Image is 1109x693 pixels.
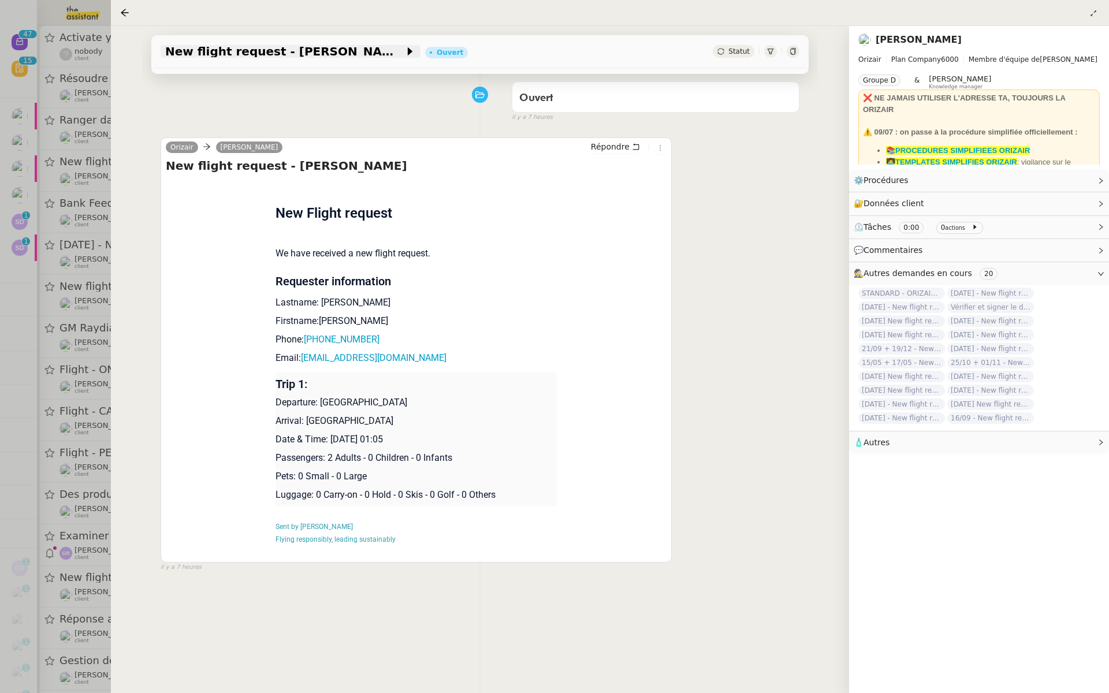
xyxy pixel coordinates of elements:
span: New flight request - [PERSON_NAME] [165,46,404,57]
div: 🕵️Autres demandes en cours 20 [849,262,1109,285]
span: il y a 7 heures [512,113,553,122]
button: Répondre [587,140,644,153]
p: Luggage: 0 Carry-on - 0 Hold - 0 Skis - 0 Golf - 0 Others [276,488,557,502]
p: Sent by [PERSON_NAME] Flying responsibly, leading sustainably [276,520,557,546]
span: Tâches [864,222,891,232]
span: Autres demandes en cours [864,269,972,278]
span: Commentaires [864,245,922,255]
span: [DATE] - New flight request - [PERSON_NAME] [947,385,1034,396]
span: ⚙️ [854,174,914,187]
a: [PERSON_NAME] [216,142,283,152]
p: Requester information [276,274,557,288]
div: Ouvert [437,49,463,56]
nz-tag: 20 [980,268,998,280]
a: [EMAIL_ADDRESS][DOMAIN_NAME] [301,352,446,363]
li: : vigilance sur le dashboard utiliser uniquement les templates avec ✈️Orizair pour éviter les con... [886,157,1095,191]
span: 6000 [941,55,959,64]
span: & [914,74,920,90]
span: [DATE] - New flight request - [PERSON_NAME] [947,343,1034,355]
p: Email: [276,351,557,365]
span: Statut [728,47,750,55]
span: 💬 [854,245,928,255]
span: Autres [864,438,890,447]
span: 25/10 + 01/11 - New flight request - [PERSON_NAME] [947,357,1034,368]
span: [DATE] New flight request - [PERSON_NAME] [858,315,945,327]
div: 🔐Données client [849,192,1109,215]
p: Date & Time: [DATE] 01:05 [276,433,557,446]
span: [DATE] - New flight request - [GEOGRAPHIC_DATA][PERSON_NAME] [947,329,1034,341]
a: Orizair [166,142,198,152]
h1: New Flight request [276,203,557,223]
div: ⏲️Tâches 0:00 0actions [849,216,1109,239]
div: 💬Commentaires [849,239,1109,262]
p: Pets: 0 Small - 0 Large [276,470,557,483]
span: Données client [864,199,924,208]
span: 21/09 + 19/12 - New flight request - [PERSON_NAME] [858,343,945,355]
span: [DATE] - New flight request - [PERSON_NAME] [947,288,1034,299]
p: Arrival: [GEOGRAPHIC_DATA] [276,414,557,428]
span: Répondre [591,141,630,152]
span: 16/09 - New flight request - [PERSON_NAME] [947,412,1034,424]
span: 0 [941,223,946,232]
p: Trip 1: [276,377,557,391]
p: Lastname: [PERSON_NAME] [276,296,557,310]
span: [PERSON_NAME] [858,54,1100,65]
a: 📚PROCEDURES SIMPLIFIEES ORIZAIR [886,146,1030,155]
span: [DATE] - New flight request - [PERSON_NAME] [858,412,945,424]
div: 🧴Autres [849,431,1109,454]
span: [DATE] - New flight request - [PERSON_NAME] [947,371,1034,382]
div: ⚙️Procédures [849,169,1109,192]
app-user-label: Knowledge manager [929,74,991,90]
a: [PHONE_NUMBER] [304,334,379,345]
span: [DATE] New flight request - [PERSON_NAME] [858,329,945,341]
span: [DATE] New flight request - [PERSON_NAME] [947,398,1034,410]
span: [DATE] New flight request - [PERSON_NAME] [858,371,945,382]
small: actions [945,225,965,231]
a: 👩‍💻TEMPLATES SIMPLIFIES ORIZAIR [886,158,1017,166]
span: 🧴 [854,438,890,447]
a: [PERSON_NAME] [876,34,962,45]
span: 15/05 + 17/05 - New flight request - [PERSON_NAME] [858,357,945,368]
span: Membre d'équipe de [969,55,1040,64]
span: ⏲️ [854,222,988,232]
span: [DATE] New flight request - [PERSON_NAME] [858,385,945,396]
nz-tag: 0:00 [899,222,924,233]
img: users%2FC9SBsJ0duuaSgpQFj5LgoEX8n0o2%2Favatar%2Fec9d51b8-9413-4189-adfb-7be4d8c96a3c [858,33,871,46]
span: Knowledge manager [929,84,983,90]
span: Vérifier et signer le devis de charter [947,301,1034,313]
p: Departure: [GEOGRAPHIC_DATA] [276,396,557,409]
p: Firstname:[PERSON_NAME] [276,314,557,328]
p: Passengers: 2 Adults - 0 Children - 0 Infants [276,451,557,465]
span: 🕵️ [854,269,1002,278]
p: We have received a new flight request. [276,247,557,260]
h4: New flight request - [PERSON_NAME] [166,158,667,174]
span: il y a 7 heures [161,562,202,572]
span: Ouvert [519,93,553,103]
p: Phone: [276,333,557,346]
span: [DATE] - New flight request - [PERSON_NAME] [947,315,1034,327]
strong: ⚠️ 09/07 : on passe à la procédure simplifiée officiellement : [863,128,1077,136]
span: Procédures [864,176,909,185]
span: [PERSON_NAME] [929,74,991,83]
span: Plan Company [891,55,941,64]
span: Orizair [858,55,881,64]
nz-tag: Groupe D [858,74,900,86]
span: STANDARD - ORIZAIR - septembre 2025 [858,288,945,299]
span: [DATE] - New flight request - [PERSON_NAME] [858,398,945,410]
span: [DATE] - New flight request - [PERSON_NAME] [858,301,945,313]
span: 🔐 [854,197,929,210]
strong: ❌ NE JAMAIS UTILISER L'ADRESSE TA, TOUJOURS LA ORIZAIR [863,94,1065,114]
